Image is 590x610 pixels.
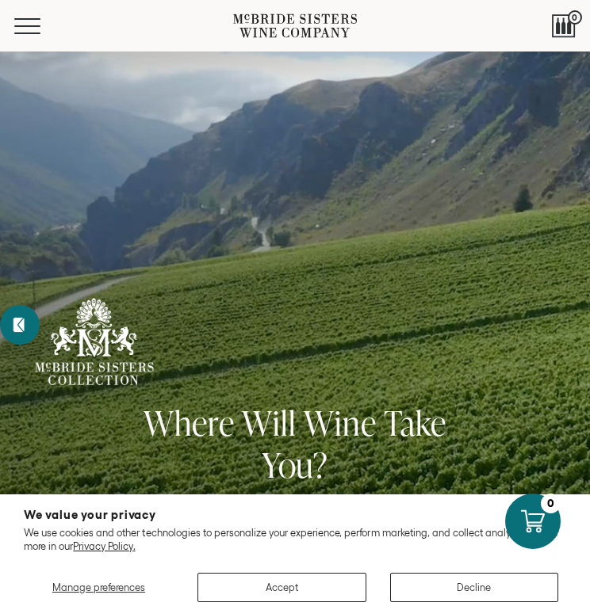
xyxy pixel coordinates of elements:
span: Take [384,399,446,446]
a: Privacy Policy. [73,540,135,552]
span: Will [242,399,296,446]
span: Wine [304,399,376,446]
span: Where [144,399,234,446]
span: Manage preferences [52,581,145,593]
button: Accept [197,573,366,602]
p: We use cookies and other technologies to personalize your experience, perform marketing, and coll... [24,527,566,553]
div: 0 [541,494,561,513]
button: Manage preferences [24,573,174,602]
span: 0 [568,10,582,25]
button: Decline [390,573,558,602]
button: Mobile Menu Trigger [14,18,71,34]
span: You? [262,441,328,488]
h2: We value your privacy [24,509,566,520]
